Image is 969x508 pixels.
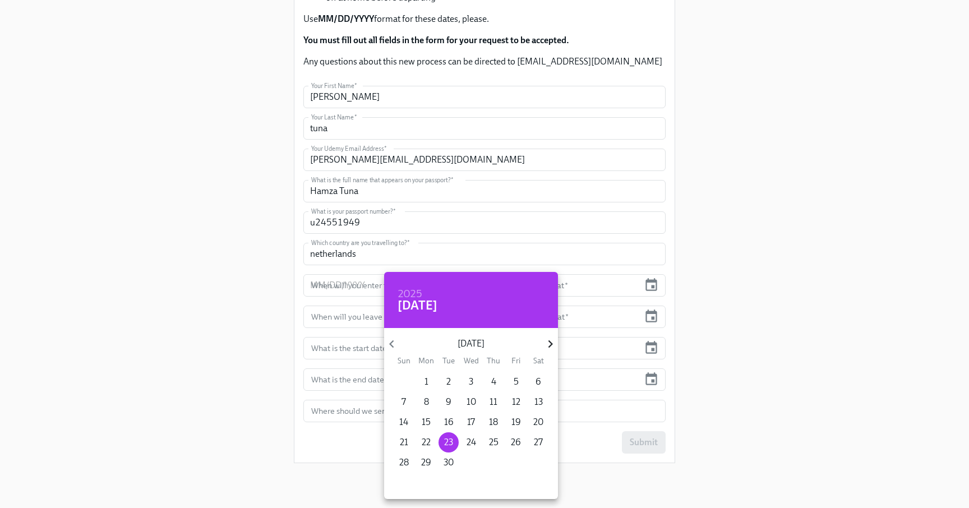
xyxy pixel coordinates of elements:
[399,456,409,469] p: 28
[416,392,436,412] button: 8
[398,289,422,300] button: 2025
[528,355,548,366] span: Sat
[490,396,497,408] p: 11
[461,412,481,432] button: 17
[512,396,520,408] p: 12
[421,456,431,469] p: 29
[461,355,481,366] span: Wed
[416,452,436,473] button: 29
[444,456,454,469] p: 30
[400,436,408,449] p: 21
[483,432,504,452] button: 25
[422,436,431,449] p: 22
[394,412,414,432] button: 14
[467,416,475,428] p: 17
[506,432,526,452] button: 26
[528,432,548,452] button: 27
[439,432,459,452] button: 23
[439,412,459,432] button: 16
[483,392,504,412] button: 11
[467,436,476,449] p: 24
[511,416,521,428] p: 19
[534,436,543,449] p: 27
[394,432,414,452] button: 21
[439,452,459,473] button: 30
[534,396,543,408] p: 13
[439,355,459,366] span: Tue
[528,412,548,432] button: 20
[398,285,422,303] h6: 2025
[511,436,521,449] p: 26
[483,412,504,432] button: 18
[461,392,481,412] button: 10
[506,412,526,432] button: 19
[528,372,548,392] button: 6
[399,338,542,350] p: [DATE]
[536,376,541,388] p: 6
[399,416,408,428] p: 14
[446,376,451,388] p: 2
[506,372,526,392] button: 5
[491,376,496,388] p: 4
[416,372,436,392] button: 1
[444,436,453,449] p: 23
[461,432,481,452] button: 24
[439,392,459,412] button: 9
[533,416,543,428] p: 20
[416,432,436,452] button: 22
[398,297,437,314] h4: [DATE]
[394,355,414,366] span: Sun
[444,416,454,428] p: 16
[422,416,431,428] p: 15
[439,372,459,392] button: 2
[424,396,429,408] p: 8
[489,436,499,449] p: 25
[394,392,414,412] button: 7
[483,372,504,392] button: 4
[489,416,498,428] p: 18
[424,376,428,388] p: 1
[446,396,451,408] p: 9
[483,355,504,366] span: Thu
[467,396,476,408] p: 10
[469,376,473,388] p: 3
[514,376,519,388] p: 5
[402,396,406,408] p: 7
[461,372,481,392] button: 3
[416,412,436,432] button: 15
[394,452,414,473] button: 28
[416,355,436,366] span: Mon
[506,392,526,412] button: 12
[398,300,437,311] button: [DATE]
[528,392,548,412] button: 13
[506,355,526,366] span: Fri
